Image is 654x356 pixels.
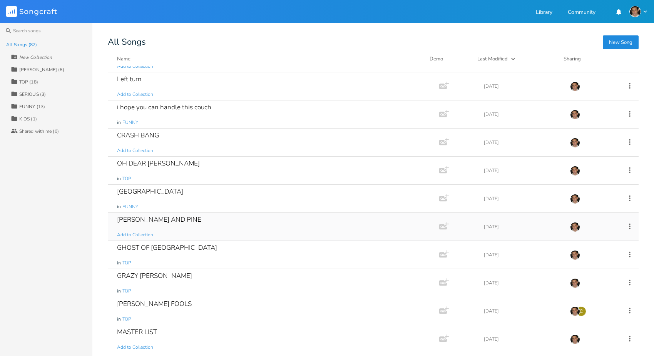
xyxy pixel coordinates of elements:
div: MASTER LIST [117,329,157,335]
span: Add to Collection [117,344,153,351]
span: Add to Collection [117,232,153,238]
span: Add to Collection [117,147,153,154]
span: in [117,260,121,266]
img: John Pick [570,82,580,92]
img: John Pick [570,306,580,316]
span: in [117,288,121,294]
div: Shared with me (0) [19,129,59,134]
span: Add to Collection [117,63,153,70]
div: SERIOUS (3) [19,92,46,97]
a: Community [568,10,595,16]
span: FUNNY [122,204,138,210]
div: [DATE] [484,309,561,313]
div: OH DEAR [PERSON_NAME] [117,160,200,167]
div: [DATE] [484,337,561,341]
div: [DATE] [484,168,561,173]
img: John Pick [570,334,580,344]
button: Name [117,55,420,63]
div: Last Modified [477,55,508,62]
span: in [117,316,121,323]
span: TOP [122,316,131,323]
div: New Collection [19,55,52,60]
div: Sharing [564,55,610,63]
div: GHOST OF [GEOGRAPHIC_DATA] [117,244,217,251]
div: [GEOGRAPHIC_DATA] [117,188,183,195]
div: [PERSON_NAME] AND PINE [117,216,201,223]
img: John Pick [570,250,580,260]
img: John Pick [570,166,580,176]
div: [DATE] [484,281,561,285]
div: KIDS (1) [19,117,37,121]
span: Add to Collection [117,91,153,98]
img: John Pick [570,222,580,232]
div: GRAZY [PERSON_NAME] [117,272,192,279]
img: John Pick [570,138,580,148]
div: Name [117,55,130,62]
span: TOP [122,288,131,294]
div: FUNNY (13) [19,104,45,109]
div: [DATE] [484,196,561,201]
img: John Pick [570,278,580,288]
div: [DATE] [484,252,561,257]
div: [PERSON_NAME] (6) [19,67,64,72]
div: [DATE] [484,140,561,145]
div: Left turn [117,76,142,82]
span: FUNNY [122,119,138,126]
span: in [117,175,121,182]
a: Library [536,10,552,16]
img: John Pick [570,110,580,120]
img: John Pick [570,194,580,204]
span: TOP [122,260,131,266]
div: [DATE] [484,84,561,89]
span: in [117,119,121,126]
div: CRASH BANG [117,132,159,139]
button: Last Modified [477,55,554,63]
button: New Song [603,35,639,49]
span: in [117,204,121,210]
div: [DATE] [484,224,561,229]
div: i hope you can handle this couch [117,104,211,110]
div: TOP (18) [19,80,38,84]
span: TOP [122,175,131,182]
div: Demo [430,55,468,63]
div: [DATE] [484,112,561,117]
div: [PERSON_NAME] FOOLS [117,301,192,307]
div: All Songs (82) [6,42,37,47]
div: catherineochandler [576,306,586,316]
img: John Pick [629,6,641,17]
div: All Songs [108,38,639,46]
